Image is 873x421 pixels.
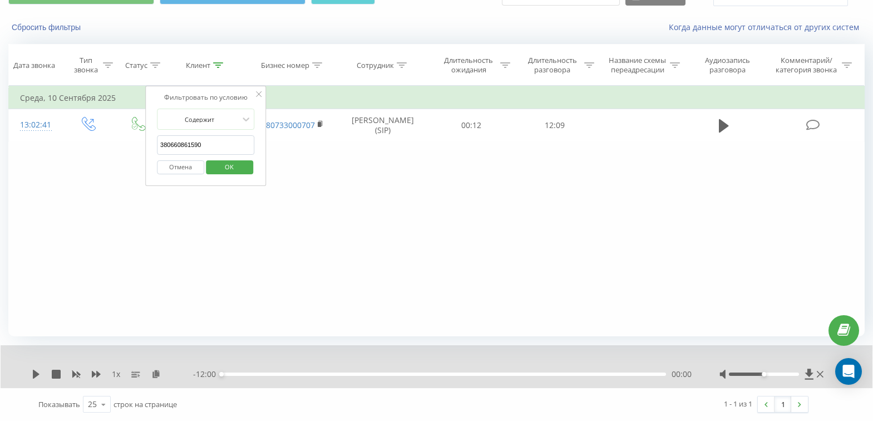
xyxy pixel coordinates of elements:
div: Длительность разговора [523,56,581,75]
div: Фильтровать по условию [157,92,255,103]
div: 1 - 1 из 1 [724,398,752,409]
div: Название схемы переадресации [608,56,667,75]
button: Сбросить фильтры [8,22,86,32]
td: [PERSON_NAME] (SIP) [336,109,430,141]
div: Сотрудник [357,61,394,70]
div: Клиент [186,61,210,70]
button: OK [206,160,253,174]
div: Комментарий/категория звонка [774,56,839,75]
span: строк на странице [114,399,177,409]
td: 12:09 [513,109,596,141]
div: Дата звонка [13,61,55,70]
div: Аудиозапись разговора [694,56,761,75]
a: 1 [775,396,791,412]
button: Отмена [157,160,204,174]
div: Accessibility label [762,372,766,376]
div: Тип звонка [72,56,100,75]
div: Accessibility label [219,372,224,376]
a: 380733000707 [262,120,315,130]
span: 1 x [112,369,120,380]
span: Показывать [38,399,80,409]
input: Введите значение [157,135,255,155]
div: 13:02:41 [20,114,51,136]
div: Статус [125,61,147,70]
td: 00:12 [430,109,513,141]
span: OK [214,158,245,175]
span: - 12:00 [193,369,221,380]
span: 00:00 [672,369,692,380]
div: Бизнес номер [261,61,309,70]
a: Когда данные могут отличаться от других систем [669,22,865,32]
div: 25 [88,399,97,410]
div: Open Intercom Messenger [835,358,862,385]
div: Длительность ожидания [440,56,497,75]
td: Среда, 10 Сентября 2025 [9,87,865,109]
